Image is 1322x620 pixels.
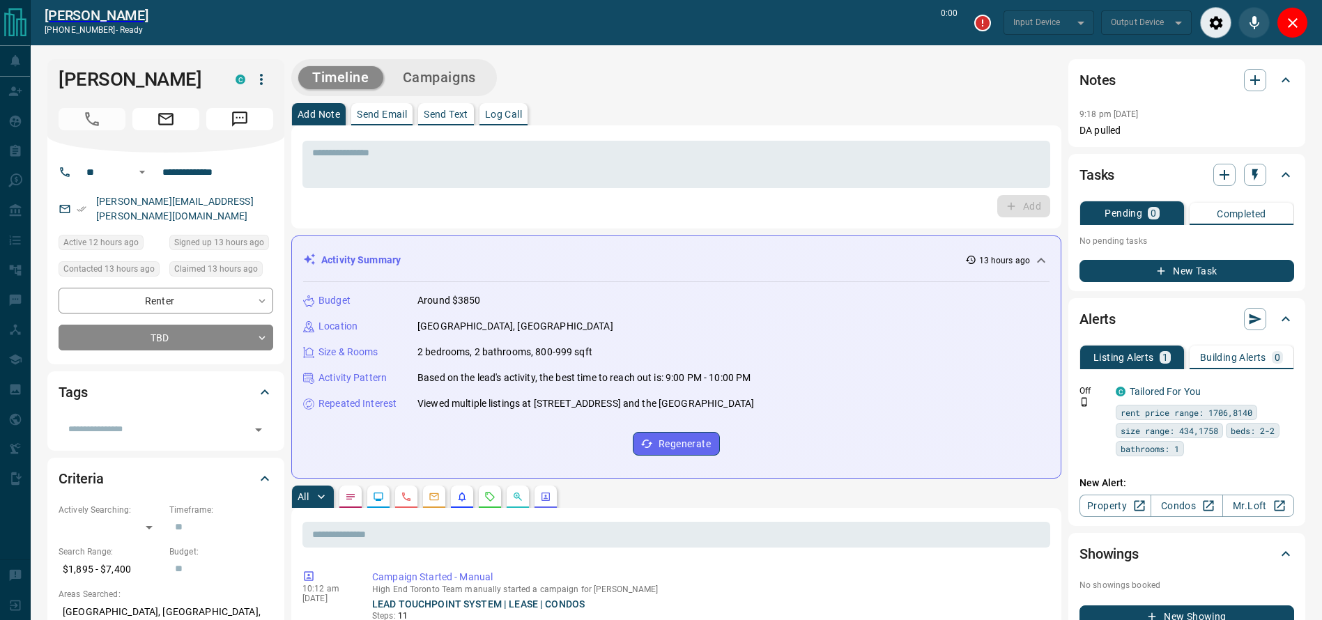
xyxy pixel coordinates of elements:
[1151,208,1156,218] p: 0
[401,491,412,502] svg: Calls
[1222,495,1294,517] a: Mr.Loft
[456,491,468,502] svg: Listing Alerts
[1079,397,1089,407] svg: Push Notification Only
[169,261,273,281] div: Sun Sep 14 2025
[1121,442,1179,456] span: bathrooms: 1
[429,491,440,502] svg: Emails
[1079,158,1294,192] div: Tasks
[59,108,125,130] span: Call
[1079,109,1139,119] p: 9:18 pm [DATE]
[59,235,162,254] div: Sun Sep 14 2025
[77,204,86,214] svg: Email Verified
[389,66,490,89] button: Campaigns
[302,594,351,603] p: [DATE]
[417,293,481,308] p: Around $3850
[174,235,264,249] span: Signed up 13 hours ago
[174,262,258,276] span: Claimed 13 hours ago
[318,396,397,411] p: Repeated Interest
[1079,69,1116,91] h2: Notes
[373,491,384,502] svg: Lead Browsing Activity
[59,504,162,516] p: Actively Searching:
[169,504,273,516] p: Timeframe:
[249,420,268,440] button: Open
[298,66,383,89] button: Timeline
[1079,476,1294,490] p: New Alert:
[1200,352,1266,362] p: Building Alerts
[941,7,958,38] p: 0:00
[59,381,87,403] h2: Tags
[59,261,162,281] div: Sun Sep 14 2025
[59,462,273,495] div: Criteria
[236,75,245,84] div: condos.ca
[979,254,1030,267] p: 13 hours ago
[1079,543,1139,565] h2: Showings
[1162,352,1168,362] p: 1
[1275,352,1280,362] p: 0
[417,319,613,334] p: [GEOGRAPHIC_DATA], [GEOGRAPHIC_DATA]
[1151,495,1222,517] a: Condos
[1231,424,1275,437] span: beds: 2-2
[1105,208,1142,218] p: Pending
[63,262,155,276] span: Contacted 13 hours ago
[120,25,144,35] span: ready
[1079,231,1294,251] p: No pending tasks
[357,109,407,119] p: Send Email
[63,235,139,249] span: Active 12 hours ago
[417,396,754,411] p: Viewed multiple listings at [STREET_ADDRESS] and the [GEOGRAPHIC_DATA]
[372,570,1045,584] p: Campaign Started - Manual
[1130,386,1201,397] a: Tailored For You
[1079,302,1294,336] div: Alerts
[1277,7,1308,38] div: Close
[1079,63,1294,97] div: Notes
[484,491,495,502] svg: Requests
[1079,579,1294,591] p: No showings booked
[318,293,351,308] p: Budget
[96,196,254,222] a: [PERSON_NAME][EMAIL_ADDRESS][PERSON_NAME][DOMAIN_NAME]
[1079,164,1114,186] h2: Tasks
[1121,424,1218,437] span: size range: 434,1758
[59,375,273,409] div: Tags
[485,109,522,119] p: Log Call
[417,345,592,359] p: 2 bedrooms, 2 bathrooms, 800-999 sqft
[45,24,148,36] p: [PHONE_NUMBER] -
[169,545,273,558] p: Budget:
[1116,387,1125,396] div: condos.ca
[169,235,273,254] div: Sun Sep 14 2025
[132,108,199,130] span: Email
[633,432,720,456] button: Regenerate
[134,164,151,180] button: Open
[424,109,468,119] p: Send Text
[372,598,585,610] a: LEAD TOUCHPOINT SYSTEM | LEASE | CONDOS
[206,108,273,130] span: Message
[59,588,273,600] p: Areas Searched:
[345,491,356,502] svg: Notes
[298,492,309,502] p: All
[59,68,215,91] h1: [PERSON_NAME]
[1079,495,1151,517] a: Property
[318,371,387,385] p: Activity Pattern
[540,491,551,502] svg: Agent Actions
[417,371,751,385] p: Based on the lead's activity, the best time to reach out is: 9:00 PM - 10:00 PM
[1200,7,1231,38] div: Audio Settings
[1079,385,1107,397] p: Off
[512,491,523,502] svg: Opportunities
[1217,209,1266,219] p: Completed
[59,545,162,558] p: Search Range:
[303,247,1050,273] div: Activity Summary13 hours ago
[45,7,148,24] a: [PERSON_NAME]
[1079,308,1116,330] h2: Alerts
[1093,352,1154,362] p: Listing Alerts
[59,325,273,350] div: TBD
[59,558,162,581] p: $1,895 - $7,400
[298,109,340,119] p: Add Note
[1238,7,1270,38] div: Mute
[1079,260,1294,282] button: New Task
[321,253,401,268] p: Activity Summary
[302,584,351,594] p: 10:12 am
[1079,537,1294,571] div: Showings
[1121,405,1252,419] span: rent price range: 1706,8140
[318,319,358,334] p: Location
[1079,123,1294,138] p: DA pulled
[318,345,378,359] p: Size & Rooms
[59,467,104,490] h2: Criteria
